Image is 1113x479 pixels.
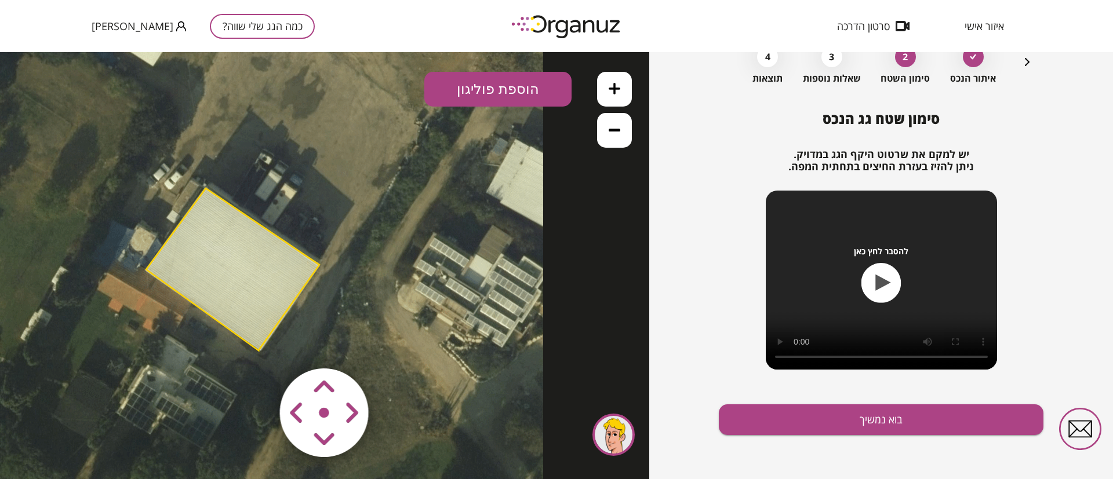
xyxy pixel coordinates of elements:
[719,404,1043,435] button: בוא נמשיך
[256,292,394,430] img: vector-smart-object-copy.png
[821,46,842,67] div: 3
[503,10,631,42] img: logo
[719,148,1043,173] h2: יש למקם את שרטוט היקף הגג במדויק. ניתן להזיז בעזרת החיצים בתחתית המפה.
[210,14,315,39] button: כמה הגג שלי שווה?
[895,46,916,67] div: 2
[92,20,173,32] span: [PERSON_NAME]
[881,73,930,84] span: סימון השטח
[823,109,940,128] span: סימון שטח גג הנכס
[752,73,783,84] span: תוצאות
[837,20,890,32] span: סרטון הדרכה
[950,73,996,84] span: איתור הנכס
[424,20,572,54] button: הוספת פוליגון
[92,19,187,34] button: [PERSON_NAME]
[803,73,861,84] span: שאלות נוספות
[947,20,1021,32] button: איזור אישי
[820,20,927,32] button: סרטון הדרכה
[965,20,1004,32] span: איזור אישי
[757,46,778,67] div: 4
[854,246,908,256] span: להסבר לחץ כאן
